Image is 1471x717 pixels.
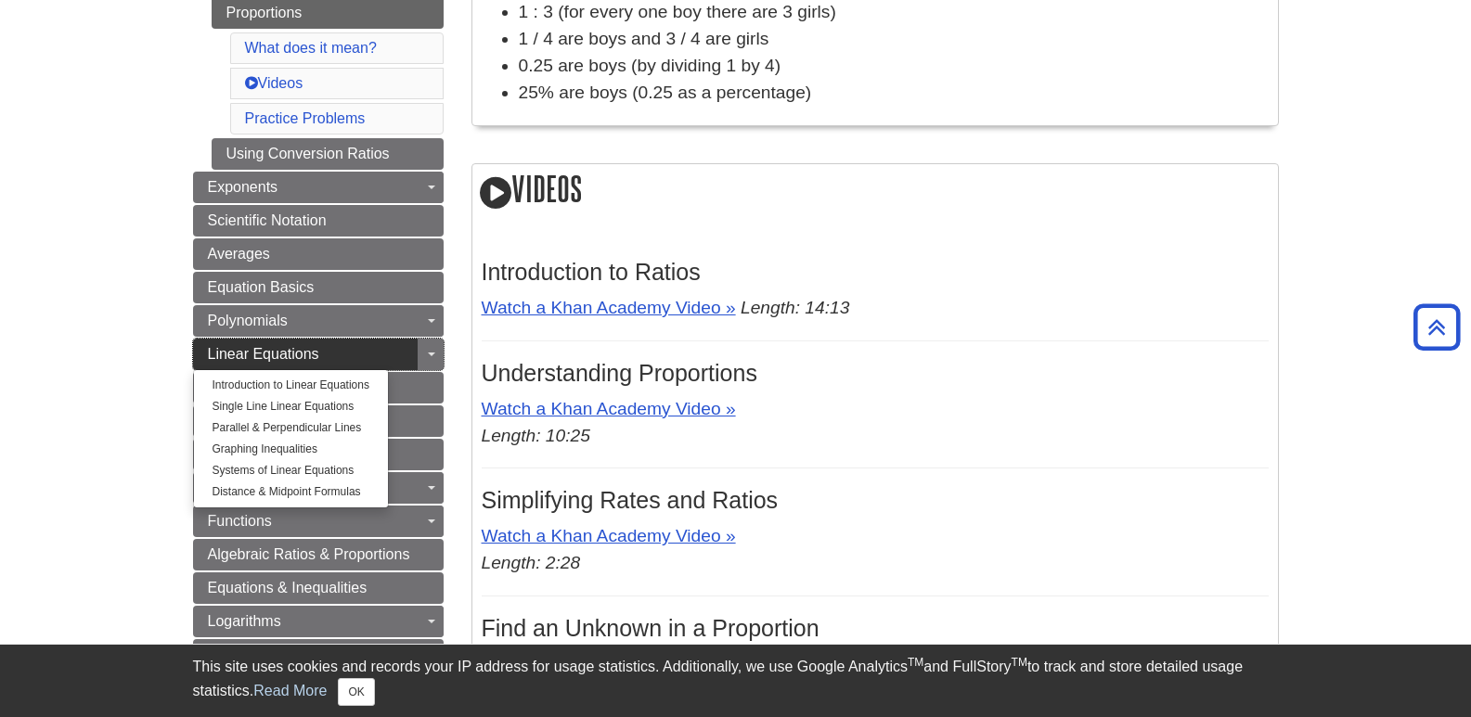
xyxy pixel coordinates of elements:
[193,305,444,337] a: Polynomials
[193,572,444,604] a: Equations & Inequalities
[1407,314,1466,339] a: Back to Top
[194,460,388,481] a: Systems of Linear Equations
[482,259,1269,286] h3: Introduction to Ratios
[212,138,444,170] a: Using Conversion Ratios
[482,553,581,572] em: Length: 2:28
[482,615,1269,642] h3: Find an Unknown in a Proportion
[482,360,1269,387] h3: Understanding Proportions
[1012,656,1027,669] sup: TM
[194,481,388,503] a: Distance & Midpoint Formulas
[208,212,327,228] span: Scientific Notation
[519,53,1269,80] li: 0.25 are boys (by dividing 1 by 4)
[208,279,315,295] span: Equation Basics
[338,678,374,706] button: Close
[245,110,366,126] a: Practice Problems
[193,506,444,537] a: Functions
[482,298,736,317] a: Watch a Khan Academy Video »
[472,164,1278,217] h2: Videos
[208,313,288,328] span: Polynomials
[482,399,736,418] a: Watch a Khan Academy Video »
[193,339,444,370] a: Linear Equations
[208,513,272,529] span: Functions
[482,526,736,545] a: Watch a Khan Academy Video »
[245,75,303,91] a: Videos
[193,606,444,637] a: Logarithms
[194,417,388,439] a: Parallel & Perpendicular Lines
[193,539,444,570] a: Algebraic Ratios & Proportions
[208,246,270,262] span: Averages
[208,613,281,629] span: Logarithms
[193,639,444,671] a: Imaginary Numbers
[193,205,444,237] a: Scientific Notation
[194,375,388,396] a: Introduction to Linear Equations
[194,396,388,417] a: Single Line Linear Equations
[193,656,1279,706] div: This site uses cookies and records your IP address for usage statistics. Additionally, we use Goo...
[245,40,377,56] a: What does it mean?
[193,238,444,270] a: Averages
[908,656,923,669] sup: TM
[208,580,368,595] span: Equations & Inequalities
[208,346,319,362] span: Linear Equations
[193,272,444,303] a: Equation Basics
[194,439,388,460] a: Graphing Inequalities
[208,179,278,195] span: Exponents
[519,26,1269,53] li: 1 / 4 are boys and 3 / 4 are girls
[482,487,1269,514] h3: Simplifying Rates and Ratios
[208,546,410,562] span: Algebraic Ratios & Proportions
[253,683,327,698] a: Read More
[193,172,444,203] a: Exponents
[482,426,590,445] em: Length: 10:25
[741,298,849,317] em: Length: 14:13
[519,80,1269,107] li: 25% are boys (0.25 as a percentage)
